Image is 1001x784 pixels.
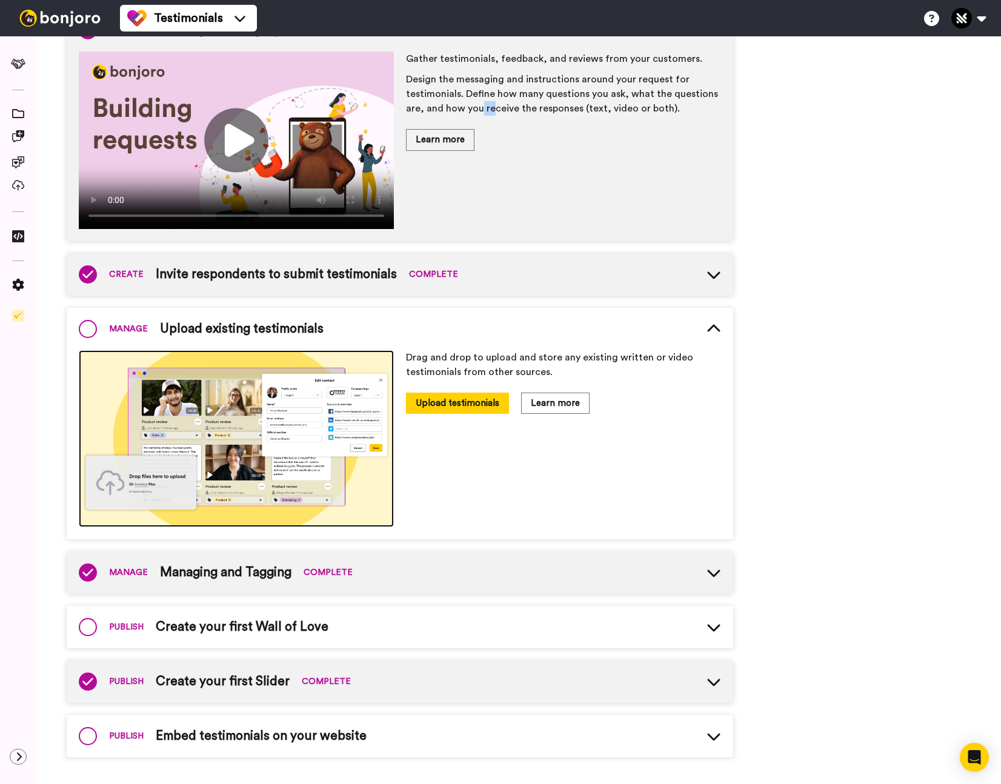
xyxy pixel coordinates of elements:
[127,8,147,28] img: tm-color.svg
[304,566,353,579] span: COMPLETE
[302,676,351,688] span: COMPLETE
[79,350,394,528] img: 4a9e73a18bff383a38bab373c66e12b8.png
[15,10,105,27] img: bj-logo-header-white.svg
[109,268,144,281] span: CREATE
[406,51,721,66] p: Gather testimonials, feedback, and reviews from your customers.
[156,618,328,636] span: Create your first Wall of Love
[156,265,397,284] span: Invite respondents to submit testimonials
[109,323,148,335] span: MANAGE
[406,350,721,379] p: Drag and drop to upload and store any existing written or video testimonials from other sources.
[12,310,24,322] img: Checklist.svg
[409,268,458,281] span: COMPLETE
[109,621,144,633] span: PUBLISH
[109,676,144,688] span: PUBLISH
[109,730,144,742] span: PUBLISH
[521,393,590,414] button: Learn more
[406,129,474,150] button: Learn more
[109,566,148,579] span: MANAGE
[154,10,223,27] span: Testimonials
[156,727,367,745] span: Embed testimonials on your website
[960,743,989,772] div: Open Intercom Messenger
[160,320,324,338] span: Upload existing testimonials
[406,393,509,414] button: Upload testimonials
[156,673,290,691] span: Create your first Slider
[406,72,721,116] p: Design the messaging and instructions around your request for testimonials. Define how many quest...
[160,563,291,582] span: Managing and Tagging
